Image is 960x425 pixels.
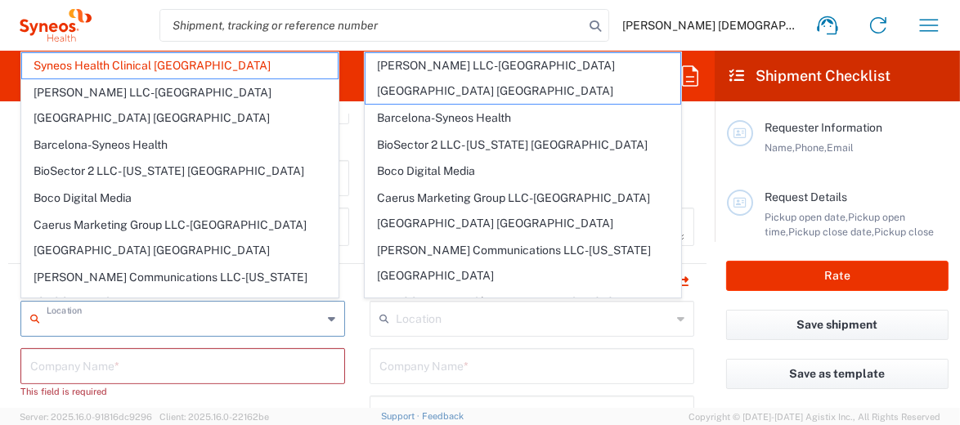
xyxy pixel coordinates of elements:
[765,211,848,223] span: Pickup open date,
[366,186,681,236] span: Caerus Marketing Group LLC-[GEOGRAPHIC_DATA] [GEOGRAPHIC_DATA] [GEOGRAPHIC_DATA]
[422,411,464,421] a: Feedback
[366,159,681,184] span: Boco Digital Media
[366,105,681,131] span: Barcelona-Syneos Health
[726,310,949,340] button: Save shipment
[20,66,207,86] h2: Desktop Shipment Request
[20,384,345,399] div: This field is required
[366,238,681,289] span: [PERSON_NAME] Communications LLC-[US_STATE] [GEOGRAPHIC_DATA]
[788,240,847,253] span: Department,
[159,412,269,422] span: Client: 2025.16.0-22162be
[22,80,338,131] span: [PERSON_NAME] LLC-[GEOGRAPHIC_DATA] [GEOGRAPHIC_DATA] [GEOGRAPHIC_DATA]
[765,121,882,134] span: Requester Information
[22,159,338,184] span: BioSector 2 LLC- [US_STATE] [GEOGRAPHIC_DATA]
[622,18,802,33] span: [PERSON_NAME] [DEMOGRAPHIC_DATA]
[160,10,584,41] input: Shipment, tracking or reference number
[689,409,940,424] span: Copyright © [DATE]-[DATE] Agistix Inc., All Rights Reserved
[827,141,854,154] span: Email
[788,226,874,238] span: Pickup close date,
[381,411,422,421] a: Support
[729,66,890,86] h2: Shipment Checklist
[765,141,795,154] span: Name,
[22,186,338,211] span: Boco Digital Media
[366,132,681,158] span: BioSector 2 LLC- [US_STATE] [GEOGRAPHIC_DATA]
[22,265,338,315] span: [PERSON_NAME] Communications LLC-[US_STATE] [GEOGRAPHIC_DATA]
[22,132,338,158] span: Barcelona-Syneos Health
[366,289,681,340] span: [PERSON_NAME] Chicco Agency, LLC-[US_STATE] [GEOGRAPHIC_DATA]
[847,240,871,253] span: Task,
[20,412,152,422] span: Server: 2025.16.0-91816dc9296
[726,261,949,291] button: Rate
[795,141,827,154] span: Phone,
[726,359,949,389] button: Save as template
[22,212,338,263] span: Caerus Marketing Group LLC-[GEOGRAPHIC_DATA] [GEOGRAPHIC_DATA] [GEOGRAPHIC_DATA]
[765,190,847,204] span: Request Details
